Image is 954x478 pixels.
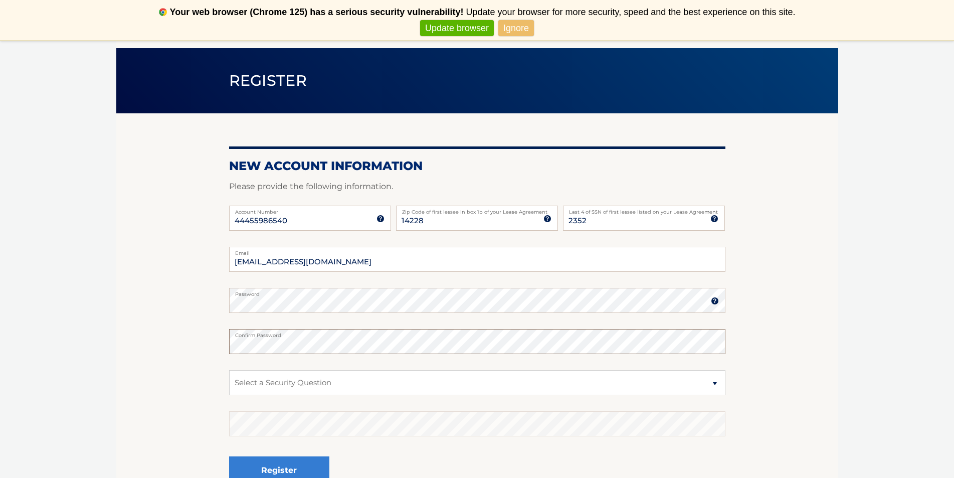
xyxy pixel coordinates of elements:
b: Your web browser (Chrome 125) has a serious security vulnerability! [170,7,464,17]
input: SSN or EIN (last 4 digits only) [563,206,725,231]
h2: New Account Information [229,158,725,174]
input: Email [229,247,725,272]
input: Zip Code [396,206,558,231]
label: Account Number [229,206,391,214]
span: Update your browser for more security, speed and the best experience on this site. [466,7,795,17]
span: Register [229,71,307,90]
label: Confirm Password [229,329,725,337]
label: Email [229,247,725,255]
label: Last 4 of SSN of first lessee listed on your Lease Agreement [563,206,725,214]
img: tooltip.svg [376,215,385,223]
input: Account Number [229,206,391,231]
p: Please provide the following information. [229,180,725,194]
a: Ignore [498,20,534,37]
label: Zip Code of first lessee in box 1b of your Lease Agreement [396,206,558,214]
img: tooltip.svg [710,215,718,223]
img: tooltip.svg [711,297,719,305]
img: tooltip.svg [543,215,551,223]
a: Update browser [420,20,494,37]
label: Password [229,288,725,296]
